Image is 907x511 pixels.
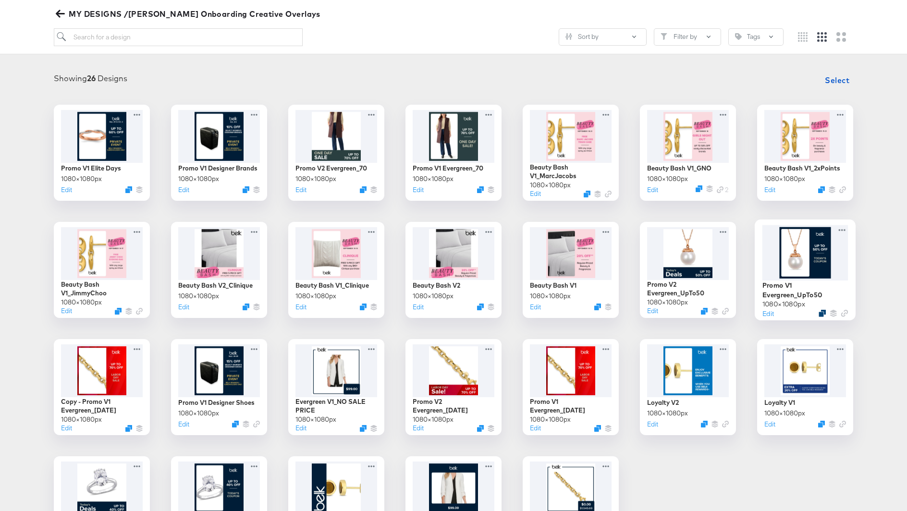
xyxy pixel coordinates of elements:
svg: Medium grid [817,32,827,42]
div: 1080 × 1080 px [530,181,571,190]
div: 1080 × 1080 px [764,409,805,418]
div: Promo V1 Evergreen_70 [413,164,483,173]
div: Promo V1 Elite Days1080×1080pxEditDuplicate [54,105,150,201]
div: Beauty Bash V1_GNO1080×1080pxEditDuplicateLink 2 [640,105,736,201]
div: Beauty Bash V1_2xPoints1080×1080pxEditDuplicate [757,105,853,201]
div: Beauty Bash V1_Clinique1080×1080pxEditDuplicate [288,222,384,318]
button: FilterFilter by [654,28,721,46]
button: Edit [178,420,189,429]
div: Beauty Bash V1 [530,281,576,290]
div: 1080 × 1080 px [295,292,336,301]
button: TagTags [728,28,784,46]
div: Loyalty V21080×1080pxEditDuplicate [640,339,736,435]
button: Duplicate [477,425,484,432]
button: Duplicate [360,425,367,432]
svg: Large grid [836,32,846,42]
button: Edit [295,303,306,312]
div: Promo V2 Evergreen_[DATE] [413,397,494,415]
button: Edit [764,420,775,429]
svg: Link [722,421,729,427]
button: Edit [413,424,424,433]
div: 1080 × 1080 px [61,174,102,183]
button: Duplicate [360,186,367,193]
svg: Duplicate [701,421,708,427]
button: Edit [295,185,306,195]
svg: Duplicate [232,421,239,427]
svg: Duplicate [584,191,590,197]
div: 1080 × 1080 px [764,174,805,183]
svg: Duplicate [819,309,826,316]
div: Promo V2 Evergreen_70 [295,164,367,173]
svg: Duplicate [818,421,825,427]
button: Edit [647,420,658,429]
button: MY DESIGNS /[PERSON_NAME] Onboarding Creative Overlays [54,7,324,21]
div: Beauty Bash V1_Clinique [295,281,369,290]
div: Promo V2 Evergreen_UpTo501080×1080pxEditDuplicate [640,222,736,318]
svg: Duplicate [477,304,484,310]
svg: Duplicate [696,185,702,192]
strong: 26 [87,73,96,83]
div: Beauty Bash V1_JimmyChoo [61,280,143,298]
div: Promo V1 Evergreen_UpTo50 [762,280,848,299]
svg: Link [136,308,143,315]
div: 1080 × 1080 px [647,174,688,183]
div: Beauty Bash V2_Clinique1080×1080pxEditDuplicate [171,222,267,318]
button: Duplicate [360,304,367,310]
div: 1080 × 1080 px [413,174,453,183]
svg: Duplicate [243,304,249,310]
div: 1080 × 1080 px [647,298,688,307]
div: Beauty Bash V1_2xPoints [764,164,840,173]
span: Select [825,73,849,87]
div: Loyalty V11080×1080pxEditDuplicate [757,339,853,435]
div: 1080 × 1080 px [413,415,453,424]
div: Beauty Bash V2_Clinique [178,281,253,290]
div: 1080 × 1080 px [178,409,219,418]
svg: Duplicate [243,186,249,193]
div: Promo V2 Evergreen_UpTo50 [647,280,729,298]
div: Beauty Bash V1_MarcJacobs1080×1080pxEditDuplicate [523,105,619,201]
svg: Link [717,186,723,193]
svg: Duplicate [594,425,601,432]
div: Promo V1 Designer Shoes1080×1080pxEditDuplicate [171,339,267,435]
button: Edit [61,306,72,316]
button: Edit [61,185,72,195]
div: Evergreen V1_NO SALE PRICE1080×1080pxEditDuplicate [288,339,384,435]
svg: Link [839,421,846,427]
div: Promo V1 Evergreen_[DATE] [530,397,612,415]
div: 1080 × 1080 px [530,415,571,424]
div: Promo V1 Evergreen_701080×1080pxEditDuplicate [405,105,502,201]
div: Loyalty V1 [764,398,795,407]
div: Copy - Promo V1 Evergreen_[DATE] [61,397,143,415]
button: Edit [530,424,541,433]
svg: Duplicate [125,186,132,193]
button: Edit [647,306,658,316]
div: 1080 × 1080 px [295,174,336,183]
div: Promo V1 Designer Brands1080×1080pxEditDuplicate [171,105,267,201]
svg: Small grid [798,32,808,42]
div: 1080 × 1080 px [61,415,102,424]
svg: Duplicate [594,304,601,310]
svg: Duplicate [477,186,484,193]
button: Duplicate [701,308,708,315]
button: SlidersSort by [559,28,647,46]
svg: Duplicate [125,425,132,432]
button: Edit [764,185,775,195]
div: 1080 × 1080 px [762,299,805,308]
svg: Tag [735,33,742,40]
button: Edit [413,185,424,195]
div: Copy - Promo V1 Evergreen_[DATE]1080×1080pxEditDuplicate [54,339,150,435]
button: Select [821,71,853,90]
svg: Duplicate [115,308,122,315]
svg: Duplicate [818,186,825,193]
